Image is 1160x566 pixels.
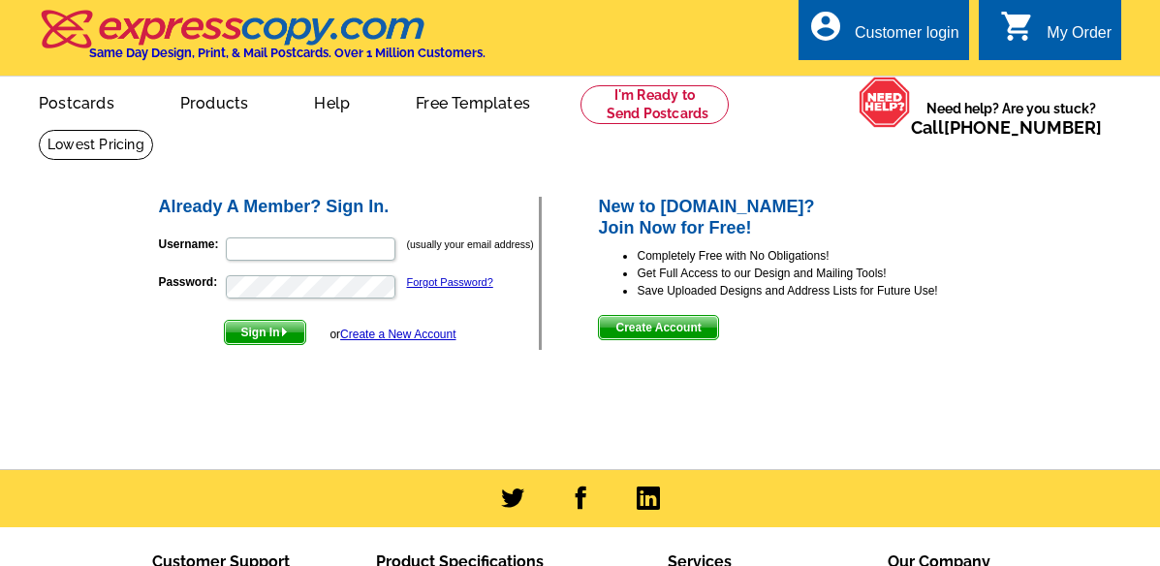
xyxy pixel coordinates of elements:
a: Postcards [8,79,145,124]
li: Completely Free with No Obligations! [637,247,1004,265]
span: Sign In [225,321,305,344]
div: Customer login [855,24,959,51]
label: Username: [159,236,224,253]
li: Get Full Access to our Design and Mailing Tools! [637,265,1004,282]
i: shopping_cart [1000,9,1035,44]
div: My Order [1047,24,1112,51]
small: (usually your email address) [407,238,534,250]
a: Products [149,79,280,124]
span: Call [911,117,1102,138]
a: Free Templates [385,79,561,124]
label: Password: [159,273,224,291]
h4: Same Day Design, Print, & Mail Postcards. Over 1 Million Customers. [89,46,486,60]
a: Forgot Password? [407,276,493,288]
a: Create a New Account [340,328,455,341]
a: Help [283,79,381,124]
i: account_circle [808,9,843,44]
button: Create Account [598,315,718,340]
h2: New to [DOMAIN_NAME]? Join Now for Free! [598,197,1004,238]
a: account_circle Customer login [808,21,959,46]
button: Sign In [224,320,306,345]
h2: Already A Member? Sign In. [159,197,540,218]
span: Create Account [599,316,717,339]
li: Save Uploaded Designs and Address Lists for Future Use! [637,282,1004,299]
a: [PHONE_NUMBER] [944,117,1102,138]
a: Same Day Design, Print, & Mail Postcards. Over 1 Million Customers. [39,23,486,60]
a: shopping_cart My Order [1000,21,1112,46]
img: help [859,77,911,128]
div: or [329,326,455,343]
img: button-next-arrow-white.png [280,328,289,336]
span: Need help? Are you stuck? [911,99,1112,138]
